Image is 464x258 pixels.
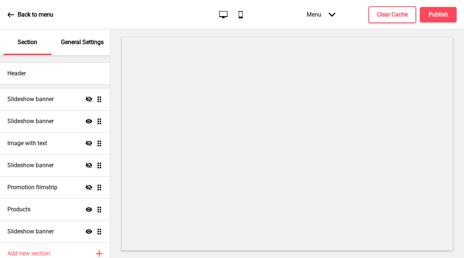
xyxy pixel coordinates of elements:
p: General Settings [61,38,104,46]
button: Publish [420,7,457,22]
p: Section [18,38,37,46]
div: Menu [299,4,343,25]
h4: Promotion filmstrip [7,183,57,191]
h4: Header [7,69,26,78]
h4: Slideshow banner [7,117,54,125]
h4: Slideshow banner [7,161,54,169]
h4: Image with text [7,139,47,147]
h4: Add new section [7,250,50,258]
h4: Products [7,205,31,214]
a: Back to menu [7,5,53,25]
h4: Clear Cache [377,11,408,19]
h4: Slideshow banner [7,95,54,103]
h4: Publish [429,11,448,19]
p: Back to menu [18,11,53,19]
h4: Slideshow banner [7,227,54,236]
button: Clear Cache [368,6,416,23]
